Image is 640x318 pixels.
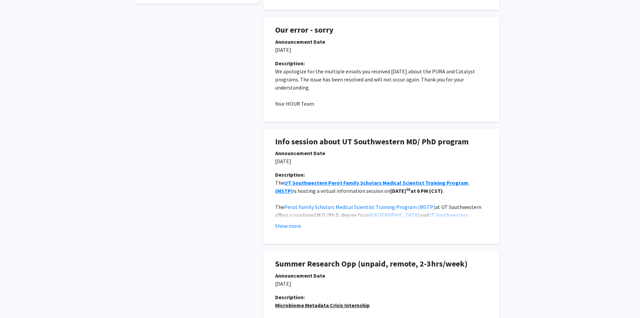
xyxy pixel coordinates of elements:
[275,46,488,54] p: [DATE]
[275,259,488,269] h1: Summer Research Opp (unpaid, remote, 2-3hrs/week)
[420,212,428,218] span: and
[275,179,469,194] a: UT Southwestern Perot Family Scholars Medical Scientist Training Program (MSTP)
[275,157,488,165] p: [DATE]
[275,59,488,67] div: Description:
[390,187,406,194] strong: [DATE]
[284,204,435,210] a: Perot Family Scholars Medical Scientist Training Program (MSTP)
[275,293,488,301] div: Description:
[275,179,284,186] span: The
[411,187,443,194] strong: at 6 PM (CST)
[275,171,488,179] div: Description:
[275,25,488,35] h1: Our error - sorry
[611,288,635,313] iframe: Chat
[406,187,411,192] strong: th
[275,302,370,309] u: Microbiome Metadata Crisis Internship
[275,149,488,157] div: Announcement Date
[275,38,488,46] div: Announcement Date
[275,222,301,230] button: Show more
[275,280,488,288] p: [DATE]
[275,137,488,147] h1: Info session about UT Southwestern MD/ PhD program
[275,67,488,92] p: We apologize for the multiple emails you received [DATE] about the PURA and Catalyst programs. Th...
[370,212,420,218] a: [GEOGRAPHIC_DATA]
[275,100,488,108] p: Your HOUR Team
[293,187,390,194] span: is hosting a virtual information session on
[443,187,444,194] span: .
[275,204,284,210] span: The
[275,272,488,280] div: Announcement Date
